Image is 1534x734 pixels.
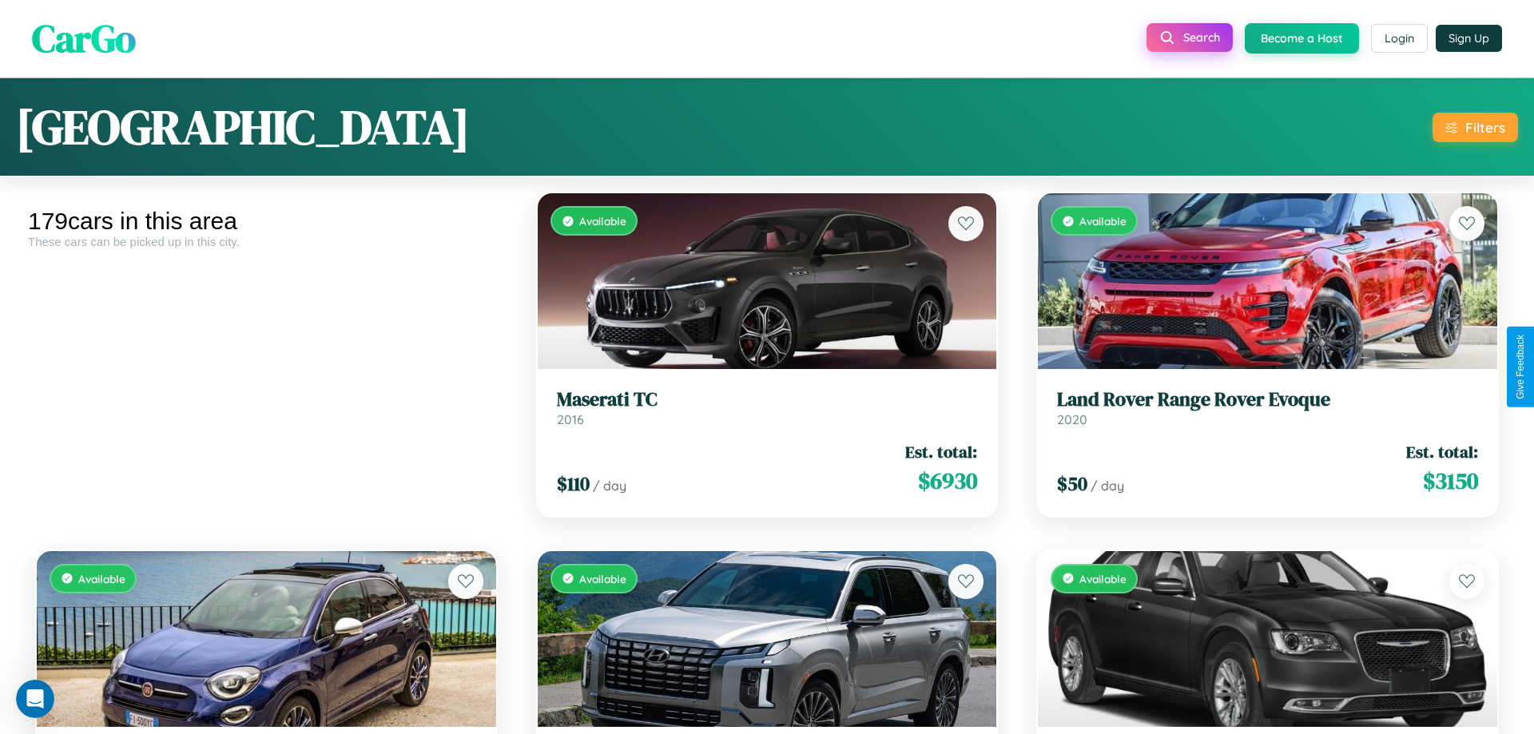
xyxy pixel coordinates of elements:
[1057,388,1478,427] a: Land Rover Range Rover Evoque2020
[16,94,470,160] h1: [GEOGRAPHIC_DATA]
[579,572,626,585] span: Available
[1183,30,1220,45] span: Search
[1515,335,1526,399] div: Give Feedback
[1433,113,1518,142] button: Filters
[32,12,136,65] span: CarGo
[557,411,584,427] span: 2016
[1057,388,1478,411] h3: Land Rover Range Rover Evoque
[1057,470,1087,497] span: $ 50
[1147,23,1233,52] button: Search
[593,478,626,494] span: / day
[557,388,978,427] a: Maserati TC2016
[1465,119,1505,136] div: Filters
[905,440,977,463] span: Est. total:
[1057,411,1087,427] span: 2020
[1245,23,1359,54] button: Become a Host
[918,465,977,497] span: $ 6930
[1423,465,1478,497] span: $ 3150
[557,388,978,411] h3: Maserati TC
[78,572,125,585] span: Available
[28,208,505,235] div: 179 cars in this area
[557,470,590,497] span: $ 110
[1406,440,1478,463] span: Est. total:
[1079,214,1127,228] span: Available
[28,235,505,248] div: These cars can be picked up in this city.
[16,680,54,718] iframe: Intercom live chat
[1371,24,1428,53] button: Login
[1436,25,1502,52] button: Sign Up
[1079,572,1127,585] span: Available
[579,214,626,228] span: Available
[1091,478,1124,494] span: / day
